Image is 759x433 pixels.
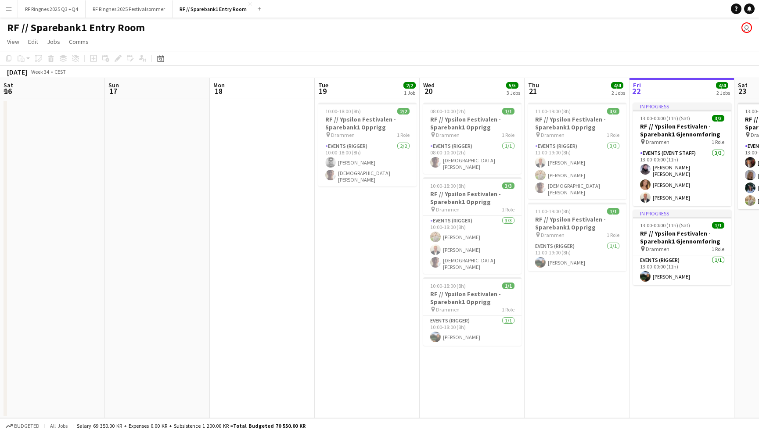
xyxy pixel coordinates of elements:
span: 08:00-10:00 (2h) [430,108,466,115]
button: RF Ringnes 2025 Festivalsommer [86,0,173,18]
app-card-role: Events (Rigger)1/111:00-19:00 (8h)[PERSON_NAME] [528,241,626,271]
app-card-role: Events (Rigger)1/110:00-18:00 (8h)[PERSON_NAME] [423,316,522,346]
span: 1 Role [502,206,514,213]
span: Sat [4,81,13,89]
a: Edit [25,36,42,47]
app-job-card: 10:00-18:00 (8h)2/2RF // Ypsilon Festivalen - Sparebank1 Opprigg Drammen1 RoleEvents (Rigger)2/21... [318,103,417,186]
span: Sat [738,81,748,89]
span: 17 [107,86,119,96]
a: View [4,36,23,47]
span: Budgeted [14,423,40,429]
span: 1 Role [607,132,619,138]
span: Drammen [646,139,669,145]
app-job-card: In progress13:00-00:00 (11h) (Sat)1/1RF // Ypsilon Festivalen - Sparebank1 Gjennomføring Drammen1... [633,210,731,285]
div: In progress [633,210,731,217]
div: 2 Jobs [612,89,625,96]
span: 22 [632,86,641,96]
span: Tue [318,81,328,89]
span: 13:00-00:00 (11h) (Sat) [640,115,690,122]
div: [DATE] [7,68,27,76]
app-card-role: Events (Rigger)3/311:00-19:00 (8h)[PERSON_NAME][PERSON_NAME][DEMOGRAPHIC_DATA][PERSON_NAME] [528,141,626,199]
span: 4/4 [716,82,728,89]
span: 1/1 [502,108,514,115]
button: RF // Sparebank1 Entry Room [173,0,254,18]
app-job-card: 10:00-18:00 (8h)3/3RF // Ypsilon Festivalen - Sparebank1 Opprigg Drammen1 RoleEvents (Rigger)3/31... [423,177,522,274]
h3: RF // Ypsilon Festivalen - Sparebank1 Gjennomføring [633,122,731,138]
span: 3/3 [712,115,724,122]
a: Comms [65,36,92,47]
span: 23 [737,86,748,96]
span: Thu [528,81,539,89]
app-job-card: 08:00-10:00 (2h)1/1RF // Ypsilon Festivalen - Sparebank1 Opprigg Drammen1 RoleEvents (Rigger)1/10... [423,103,522,174]
span: Mon [213,81,225,89]
div: 1 Job [404,89,415,96]
span: Week 34 [29,68,51,75]
span: Drammen [646,246,669,252]
span: Fri [633,81,641,89]
span: Sun [108,81,119,89]
span: 1/1 [712,222,724,229]
span: 3/3 [502,183,514,189]
span: 18 [212,86,225,96]
app-job-card: In progress13:00-00:00 (11h) (Sat)3/3RF // Ypsilon Festivalen - Sparebank1 Gjennomføring Drammen1... [633,103,731,206]
app-card-role: Events (Event Staff)3/313:00-00:00 (11h)[PERSON_NAME] [PERSON_NAME][PERSON_NAME][PERSON_NAME] [633,148,731,206]
span: 4/4 [611,82,623,89]
app-card-role: Events (Rigger)1/108:00-10:00 (2h)[DEMOGRAPHIC_DATA][PERSON_NAME] [423,141,522,174]
button: RF Ringnes 2025 Q3 +Q4 [18,0,86,18]
span: 1 Role [712,139,724,145]
span: Drammen [436,206,460,213]
span: 21 [527,86,539,96]
h3: RF // Ypsilon Festivalen - Sparebank1 Gjennomføring [633,229,731,245]
span: Total Budgeted 70 550.00 KR [233,422,306,429]
h3: RF // Ypsilon Festivalen - Sparebank1 Opprigg [318,115,417,131]
span: 10:00-18:00 (8h) [430,183,466,189]
div: In progress [633,103,731,110]
div: Salary 69 350.00 KR + Expenses 0.00 KR + Subsistence 1 200.00 KR = [77,422,306,429]
span: 10:00-18:00 (8h) [430,283,466,289]
span: Drammen [541,232,565,238]
span: Wed [423,81,435,89]
span: View [7,38,19,46]
h1: RF // Sparebank1 Entry Room [7,21,145,34]
h3: RF // Ypsilon Festivalen - Sparebank1 Opprigg [423,190,522,206]
span: 1 Role [607,232,619,238]
span: All jobs [48,422,69,429]
span: 1 Role [397,132,410,138]
span: Drammen [436,306,460,313]
div: 3 Jobs [507,89,520,96]
span: 1 Role [712,246,724,252]
span: Comms [69,38,89,46]
span: 2/2 [397,108,410,115]
span: 19 [317,86,328,96]
span: Drammen [331,132,355,138]
span: Edit [28,38,38,46]
span: 20 [422,86,435,96]
app-card-role: Events (Rigger)3/310:00-18:00 (8h)[PERSON_NAME][PERSON_NAME][DEMOGRAPHIC_DATA][PERSON_NAME] [423,216,522,274]
h3: RF // Ypsilon Festivalen - Sparebank1 Opprigg [528,115,626,131]
span: 11:00-19:00 (8h) [535,208,571,215]
span: 5/5 [506,82,518,89]
span: 11:00-19:00 (8h) [535,108,571,115]
app-user-avatar: Mille Berger [741,22,752,33]
h3: RF // Ypsilon Festivalen - Sparebank1 Opprigg [423,115,522,131]
app-job-card: 11:00-19:00 (8h)3/3RF // Ypsilon Festivalen - Sparebank1 Opprigg Drammen1 RoleEvents (Rigger)3/31... [528,103,626,199]
h3: RF // Ypsilon Festivalen - Sparebank1 Opprigg [528,215,626,231]
a: Jobs [43,36,64,47]
app-job-card: 10:00-18:00 (8h)1/1RF // Ypsilon Festivalen - Sparebank1 Opprigg Drammen1 RoleEvents (Rigger)1/11... [423,277,522,346]
app-job-card: 11:00-19:00 (8h)1/1RF // Ypsilon Festivalen - Sparebank1 Opprigg Drammen1 RoleEvents (Rigger)1/11... [528,203,626,271]
button: Budgeted [4,421,41,431]
div: 2 Jobs [716,89,730,96]
div: CEST [54,68,66,75]
app-card-role: Events (Rigger)1/113:00-00:00 (11h)[PERSON_NAME] [633,255,731,285]
h3: RF // Ypsilon Festivalen - Sparebank1 Opprigg [423,290,522,306]
span: 13:00-00:00 (11h) (Sat) [640,222,690,229]
span: 1 Role [502,306,514,313]
span: 1/1 [502,283,514,289]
